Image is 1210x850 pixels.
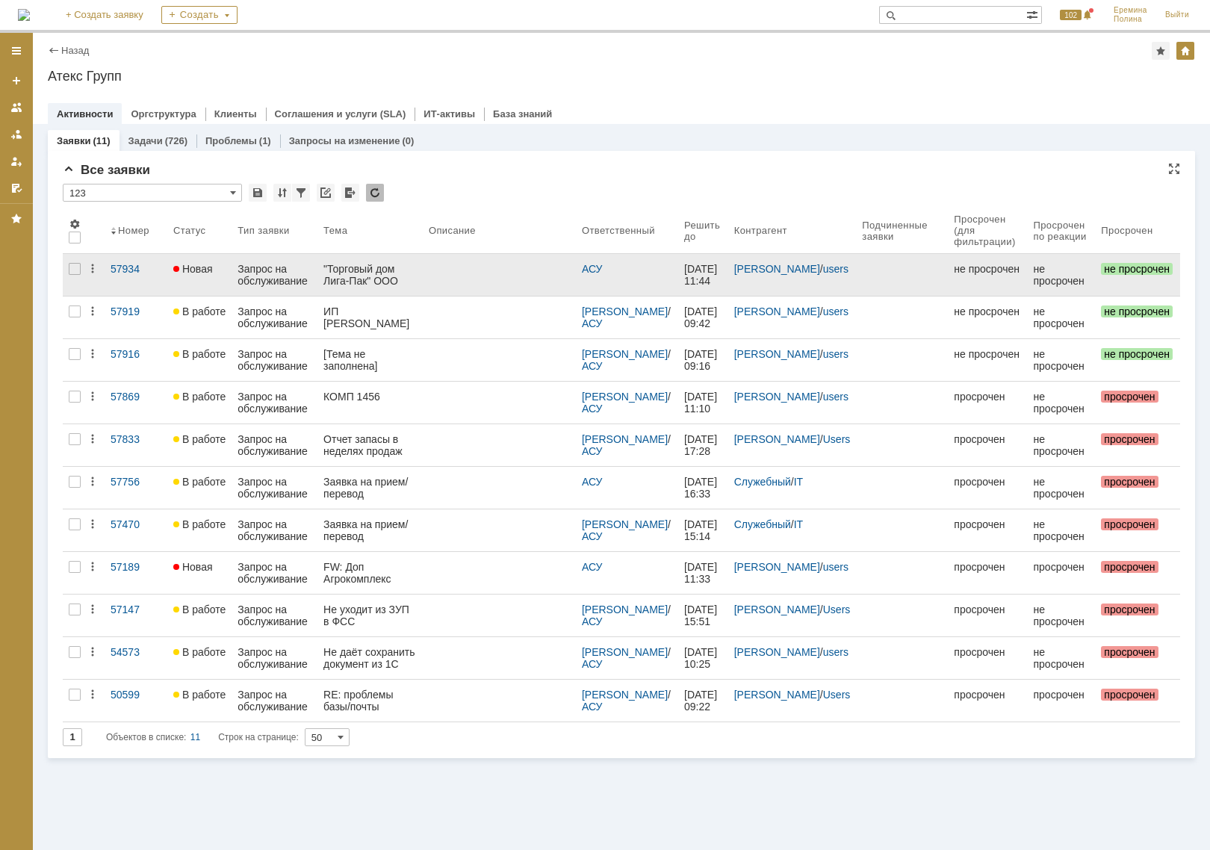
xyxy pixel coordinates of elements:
[167,552,232,594] a: Новая
[1101,433,1158,445] span: просрочен
[18,9,30,21] a: Перейти на домашнюю страницу
[238,305,311,329] div: Запрос на обслуживание
[823,646,848,658] a: users
[582,689,668,701] a: [PERSON_NAME]
[1114,15,1147,24] span: Полина
[734,689,820,701] a: [PERSON_NAME]
[173,391,226,403] span: В работе
[1095,254,1180,296] a: не просрочен
[948,509,1027,551] a: просрочен
[1101,476,1158,488] span: просрочен
[684,476,720,500] span: [DATE] 16:33
[684,220,722,242] div: Решить до
[317,424,423,466] a: Отчет запасы в неделях продаж
[1034,689,1090,701] div: просрочен
[1028,297,1096,338] a: не просрочен
[323,518,417,542] div: Заявка на прием/перевод сотрудника
[1095,339,1180,381] a: не просрочен
[87,391,99,403] div: Действия
[317,637,423,679] a: Не даёт сохранить документ из 1С
[684,689,720,713] span: [DATE] 09:22
[823,348,848,360] a: users
[173,348,226,360] span: В работе
[1101,305,1173,317] span: не просрочен
[93,135,110,146] div: (11)
[232,297,317,338] a: Запрос на обслуживание
[232,552,317,594] a: Запрос на обслуживание
[167,254,232,296] a: Новая
[1028,552,1096,594] a: просрочен
[684,518,720,542] span: [DATE] 15:14
[1095,680,1180,722] a: просрочен
[582,317,603,329] a: АСУ
[167,382,232,424] a: В работе
[734,391,851,403] div: /
[1034,476,1090,500] div: не просрочен
[684,391,720,415] span: [DATE] 11:10
[582,530,603,542] a: АСУ
[105,254,167,296] a: 57934
[954,689,1021,701] div: просрочен
[1095,297,1180,338] a: не просрочен
[734,433,851,445] div: /
[1101,391,1158,403] span: просрочен
[823,561,848,573] a: users
[249,184,267,202] div: Сохранить вид
[238,604,311,627] div: Запрос на обслуживание
[678,297,728,338] a: [DATE] 09:42
[402,135,414,146] div: (0)
[173,225,205,236] div: Статус
[238,391,311,415] div: Запрос на обслуживание
[582,360,603,372] a: АСУ
[678,680,728,722] a: [DATE] 09:22
[1034,391,1090,415] div: не просрочен
[954,348,1021,360] div: не просрочен
[317,297,423,338] a: ИП [PERSON_NAME]
[111,305,161,317] div: 57919
[734,433,820,445] a: [PERSON_NAME]
[232,467,317,509] a: Запрос на обслуживание
[1114,6,1147,15] span: Еремина
[87,561,99,573] div: Действия
[823,689,851,701] a: Users
[131,108,196,120] a: Оргструктура
[948,467,1027,509] a: просрочен
[582,604,672,627] div: /
[948,382,1027,424] a: просрочен
[1034,646,1090,670] div: не просрочен
[582,348,672,372] div: /
[734,518,851,530] div: /
[105,595,167,636] a: 57147
[317,254,423,296] a: "Торговый дом Лига-Пак" ООО
[678,509,728,551] a: [DATE] 15:14
[205,135,257,146] a: Проблемы
[678,595,728,636] a: [DATE] 15:51
[323,305,417,329] div: ИП [PERSON_NAME]
[341,184,359,202] div: Экспорт списка
[1101,518,1158,530] span: просрочен
[954,646,1021,658] div: просрочен
[105,339,167,381] a: 57916
[232,595,317,636] a: Запрос на обслуживание
[317,509,423,551] a: Заявка на прием/перевод сотрудника
[954,433,1021,445] div: просрочен
[57,108,113,120] a: Активности
[323,476,417,500] div: Заявка на прием/перевод сотрудника
[259,135,271,146] div: (1)
[678,467,728,509] a: [DATE] 16:33
[111,604,161,615] div: 57147
[167,595,232,636] a: В работе
[1095,424,1180,466] a: просрочен
[18,9,30,21] img: logo
[582,433,668,445] a: [PERSON_NAME]
[317,552,423,594] a: FW: Доп Агрокомплекс
[734,263,851,275] div: /
[232,424,317,466] a: Запрос на обслуживание
[684,646,720,670] span: [DATE] 10:25
[118,225,149,236] div: Номер
[63,163,150,177] span: Все заявки
[1034,604,1090,627] div: не просрочен
[948,339,1027,381] a: не просрочен
[238,225,289,236] div: Тип заявки
[167,637,232,679] a: В работе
